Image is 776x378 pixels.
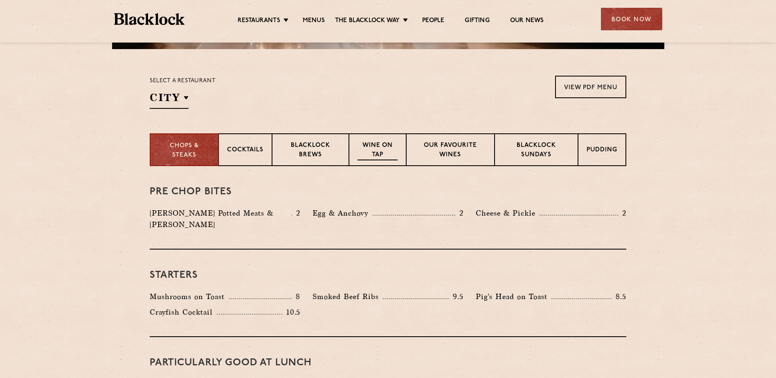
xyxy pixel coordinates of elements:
p: Blacklock Sundays [503,141,569,160]
p: 8 [292,291,300,302]
p: Chops & Steaks [159,142,210,160]
p: 2 [618,208,626,218]
p: Pig's Head on Toast [476,291,551,302]
p: Smoked Beef Ribs [313,291,383,302]
h3: PARTICULARLY GOOD AT LUNCH [150,358,626,368]
h3: Pre Chop Bites [150,187,626,197]
h2: City [150,90,189,109]
p: Egg & Anchovy [313,207,372,219]
p: [PERSON_NAME] Potted Meats & [PERSON_NAME] [150,207,291,230]
a: The Blacklock Way [335,17,400,26]
p: Wine on Tap [358,141,398,160]
p: Cocktails [227,146,263,156]
a: Gifting [465,17,489,26]
p: Our favourite wines [415,141,486,160]
a: Menus [303,17,325,26]
a: Restaurants [238,17,280,26]
p: 2 [292,208,300,218]
p: Cheese & Pickle [476,207,540,219]
h3: Starters [150,270,626,281]
p: 10.5 [282,307,300,317]
a: Our News [510,17,544,26]
div: Book Now [601,8,662,30]
p: Blacklock Brews [281,141,340,160]
p: Mushrooms on Toast [150,291,229,302]
p: 2 [455,208,463,218]
p: Pudding [587,146,617,156]
p: 8.5 [612,291,626,302]
p: Crayfish Cocktail [150,306,217,318]
img: BL_Textured_Logo-footer-cropped.svg [114,13,185,25]
p: Select a restaurant [150,76,216,86]
a: View PDF Menu [555,76,626,98]
p: 9.5 [449,291,463,302]
a: People [422,17,444,26]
